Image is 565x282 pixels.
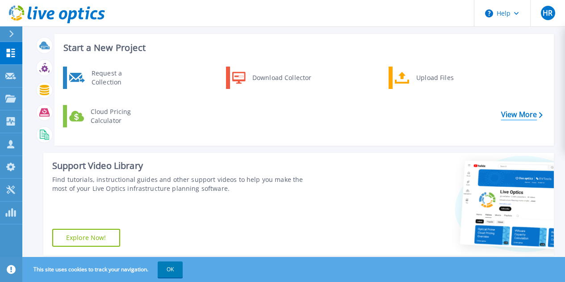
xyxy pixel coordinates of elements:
span: This site uses cookies to track your navigation. [25,261,183,278]
div: Download Collector [248,69,315,87]
span: HR [543,9,552,17]
button: OK [158,261,183,278]
div: Cloud Pricing Calculator [86,107,152,125]
a: Request a Collection [63,67,155,89]
h3: Start a New Project [63,43,542,53]
a: Cloud Pricing Calculator [63,105,155,127]
a: Download Collector [226,67,318,89]
a: View More [501,110,543,119]
a: Explore Now! [52,229,120,247]
div: Upload Files [412,69,478,87]
div: Request a Collection [87,69,152,87]
a: Upload Files [389,67,480,89]
div: Support Video Library [52,160,318,172]
div: Find tutorials, instructional guides and other support videos to help you make the most of your L... [52,175,318,193]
